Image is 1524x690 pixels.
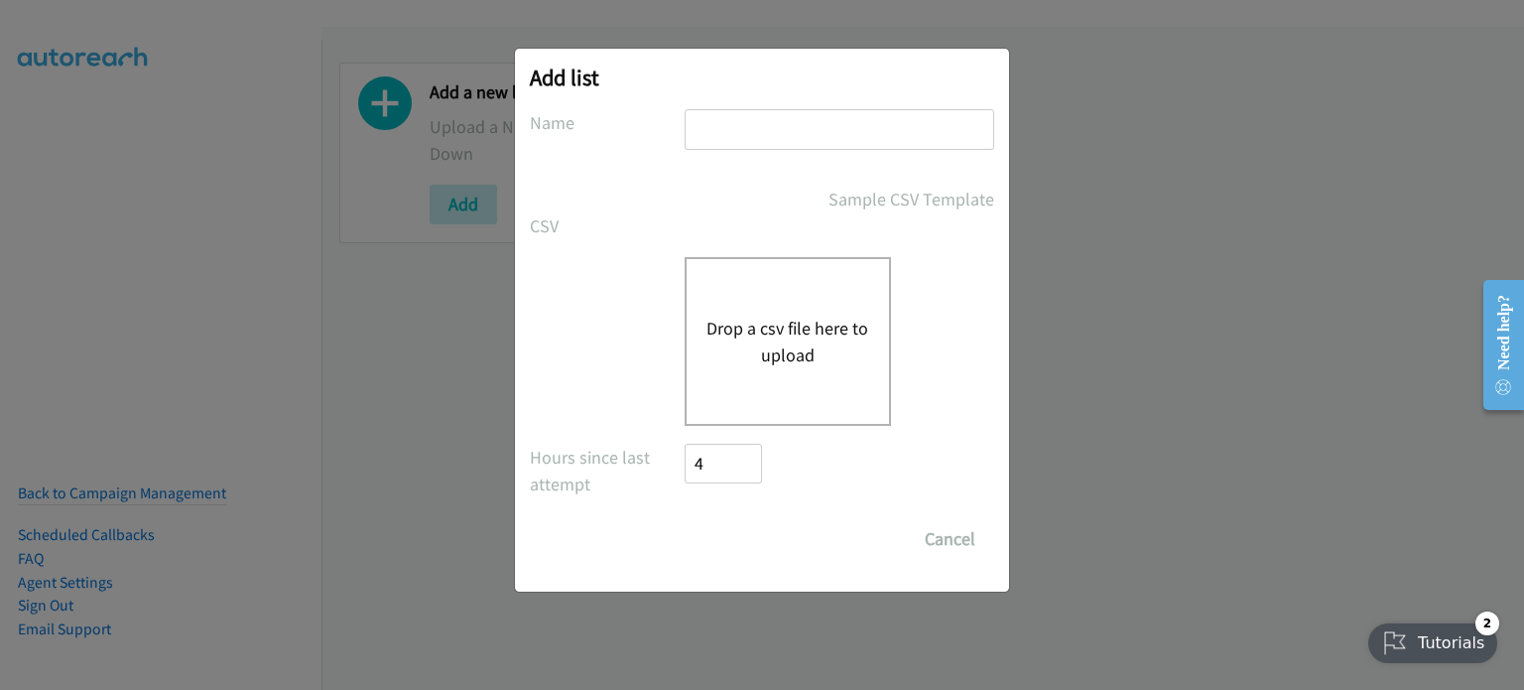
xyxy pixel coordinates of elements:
[530,64,994,91] h2: Add list
[1356,604,1509,675] iframe: Checklist
[530,109,685,136] label: Name
[1467,266,1524,424] iframe: Resource Center
[706,315,869,368] button: Drop a csv file here to upload
[906,519,994,559] button: Cancel
[530,444,685,497] label: Hours since last attempt
[530,212,685,239] label: CSV
[828,186,994,212] a: Sample CSV Template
